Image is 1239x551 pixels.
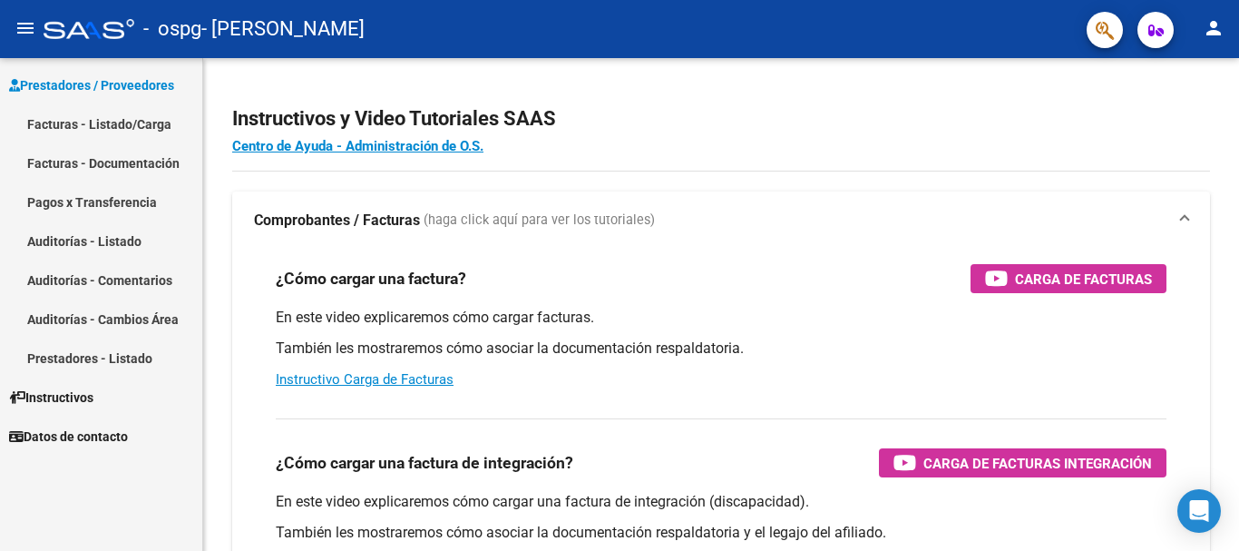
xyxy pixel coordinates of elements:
a: Centro de Ayuda - Administración de O.S. [232,138,483,154]
mat-expansion-panel-header: Comprobantes / Facturas (haga click aquí para ver los tutoriales) [232,192,1210,250]
button: Carga de Facturas Integración [879,448,1166,477]
strong: Comprobantes / Facturas [254,211,420,231]
span: Instructivos [9,388,93,408]
h3: ¿Cómo cargar una factura? [276,266,466,291]
span: Carga de Facturas Integración [923,452,1152,475]
mat-icon: person [1203,17,1224,39]
span: Prestadores / Proveedores [9,75,174,95]
button: Carga de Facturas [971,264,1166,293]
p: En este video explicaremos cómo cargar facturas. [276,308,1166,328]
h3: ¿Cómo cargar una factura de integración? [276,450,573,476]
span: - [PERSON_NAME] [201,9,365,49]
h2: Instructivos y Video Tutoriales SAAS [232,102,1210,136]
p: En este video explicaremos cómo cargar una factura de integración (discapacidad). [276,492,1166,512]
a: Instructivo Carga de Facturas [276,371,454,388]
span: (haga click aquí para ver los tutoriales) [424,211,655,231]
span: Carga de Facturas [1015,268,1152,290]
p: También les mostraremos cómo asociar la documentación respaldatoria y el legajo del afiliado. [276,523,1166,543]
span: - ospg [143,9,201,49]
div: Open Intercom Messenger [1177,489,1221,533]
span: Datos de contacto [9,427,128,447]
p: También les mostraremos cómo asociar la documentación respaldatoria. [276,339,1166,359]
mat-icon: menu [15,17,36,39]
